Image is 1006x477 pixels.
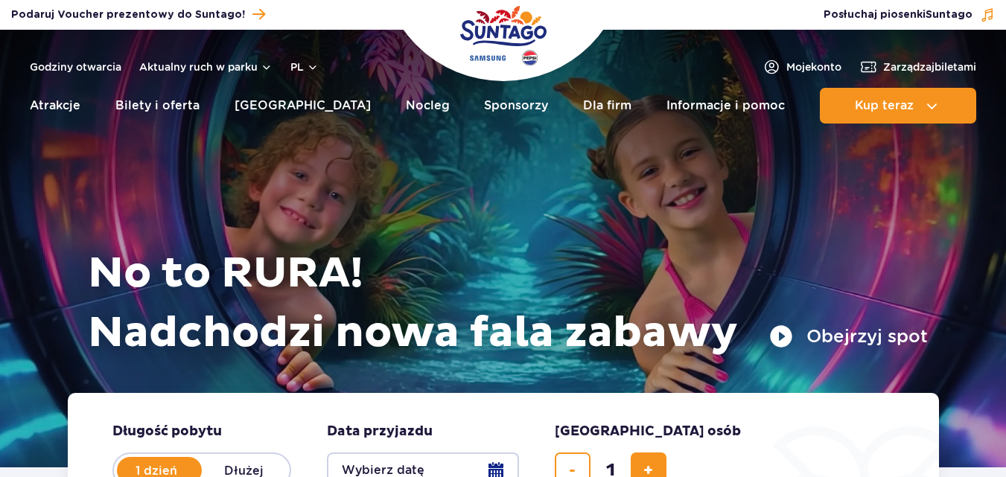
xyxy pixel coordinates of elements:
a: Godziny otwarcia [30,60,121,74]
a: Sponsorzy [484,88,548,124]
span: Posłuchaj piosenki [824,7,972,22]
button: Aktualny ruch w parku [139,61,273,73]
button: Kup teraz [820,88,976,124]
button: Obejrzyj spot [769,324,928,348]
span: Długość pobytu [112,423,222,441]
a: Zarządzajbiletami [859,58,976,76]
span: Moje konto [786,60,841,74]
a: Podaruj Voucher prezentowy do Suntago! [11,4,265,25]
a: Informacje i pomoc [666,88,785,124]
h1: No to RURA! Nadchodzi nowa fala zabawy [88,244,928,363]
span: Kup teraz [855,99,914,112]
a: Mojekonto [763,58,841,76]
a: [GEOGRAPHIC_DATA] [235,88,371,124]
a: Nocleg [406,88,450,124]
a: Bilety i oferta [115,88,200,124]
button: pl [290,60,319,74]
button: Posłuchaj piosenkiSuntago [824,7,995,22]
span: Suntago [926,10,972,20]
span: Podaruj Voucher prezentowy do Suntago! [11,7,245,22]
span: Data przyjazdu [327,423,433,441]
span: [GEOGRAPHIC_DATA] osób [555,423,741,441]
a: Atrakcje [30,88,80,124]
a: Dla firm [583,88,631,124]
span: Zarządzaj biletami [883,60,976,74]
